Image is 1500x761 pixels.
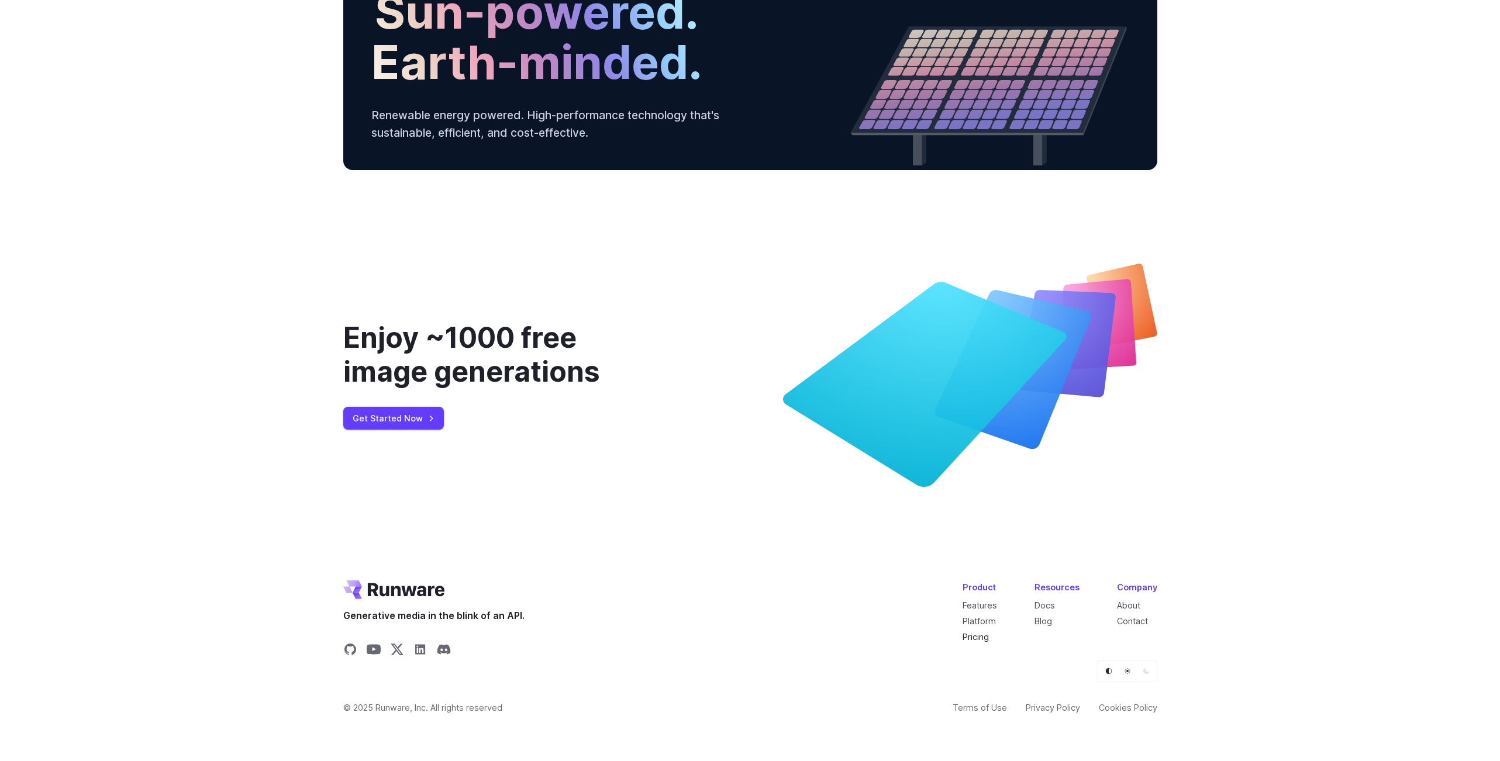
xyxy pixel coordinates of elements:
[437,642,451,660] a: Share on Discord
[1035,616,1052,626] a: Blog
[343,580,445,599] a: Go to /
[1035,580,1080,594] div: Resources
[343,642,357,660] a: Share on GitHub
[343,321,661,388] div: Enjoy ~1000 free image generations
[343,407,444,430] a: Get Started Now
[367,642,381,660] a: Share on YouTube
[1026,701,1080,714] a: Privacy Policy
[371,106,750,142] p: Renewable energy powered. High-performance technology that's sustainable, efficient, and cost-eff...
[1119,663,1136,679] button: Light
[1101,663,1117,679] button: Default
[413,642,427,660] a: Share on LinkedIn
[963,632,989,642] a: Pricing
[1098,660,1157,682] ul: Theme selector
[1117,580,1157,594] div: Company
[963,616,996,626] a: Platform
[963,580,997,594] div: Product
[1099,701,1157,714] a: Cookies Policy
[1138,663,1154,679] button: Dark
[343,701,502,714] span: © 2025 Runware, Inc. All rights reserved
[343,608,525,624] span: Generative media in the blink of an API.
[963,600,997,610] a: Features
[1035,600,1055,610] a: Docs
[1117,616,1148,626] a: Contact
[390,642,404,660] a: Share on X
[1117,600,1140,610] a: About
[953,701,1007,714] a: Terms of Use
